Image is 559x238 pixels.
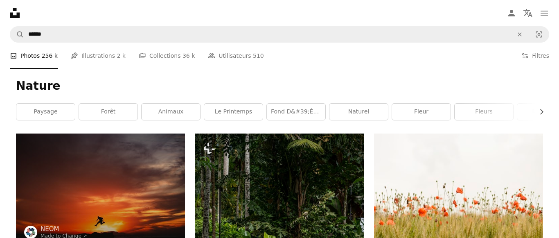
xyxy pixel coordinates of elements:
button: Menu [536,5,552,21]
a: fleur [392,104,451,120]
a: Accueil — Unsplash [10,8,20,18]
button: Rechercher sur Unsplash [10,27,24,42]
a: forêt [79,104,137,120]
a: Naturel [329,104,388,120]
h1: Nature [16,79,543,93]
button: Langue [520,5,536,21]
button: Filtres [521,43,549,69]
span: 36 k [183,51,195,60]
button: Recherche de visuels [529,27,549,42]
a: animaux [142,104,200,120]
a: fleurs oranges [374,186,543,193]
button: Effacer [511,27,529,42]
a: une personne qui saute en l’air au coucher du soleil [16,186,185,193]
a: paysage [16,104,75,120]
a: Collections 36 k [139,43,195,69]
span: 510 [253,51,264,60]
a: NEOM [41,225,87,233]
button: faire défiler la liste vers la droite [534,104,543,120]
form: Rechercher des visuels sur tout le site [10,26,549,43]
a: fleurs [455,104,513,120]
a: Illustrations 2 k [71,43,126,69]
a: Utilisateurs 510 [208,43,264,69]
a: le printemps [204,104,263,120]
a: fond d&#39;écran du bureau [267,104,325,120]
a: Connexion / S’inscrire [503,5,520,21]
span: 2 k [117,51,125,60]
